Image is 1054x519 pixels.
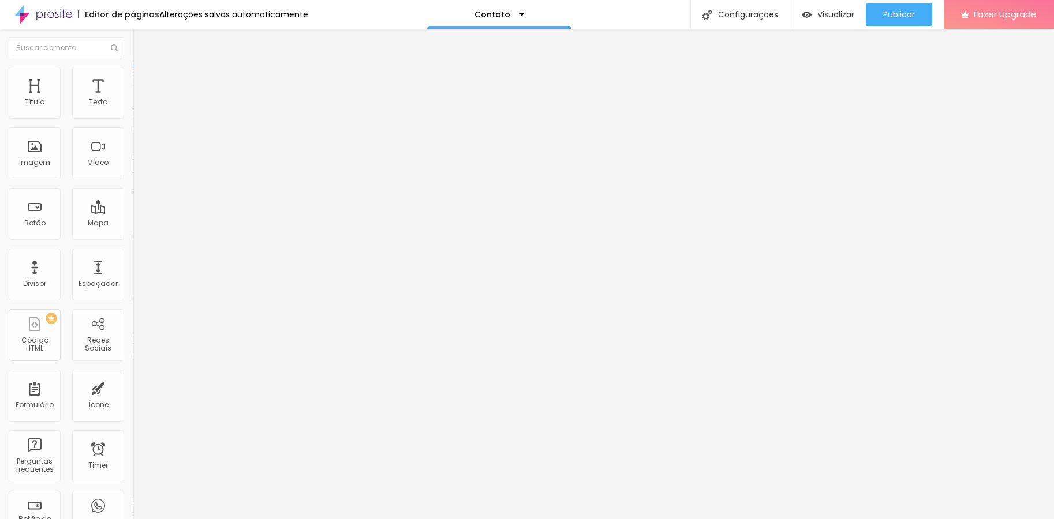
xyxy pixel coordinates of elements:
button: Publicar [866,3,932,26]
div: Texto [89,98,107,106]
p: Contato [474,10,510,18]
div: Espaçador [79,280,118,288]
button: Visualizar [790,3,866,26]
div: Perguntas frequentes [12,457,57,474]
span: Fazer Upgrade [974,9,1037,19]
iframe: Editor [133,29,1054,519]
div: Título [25,98,44,106]
img: Icone [111,44,118,51]
div: Redes Sociais [75,336,121,353]
div: Timer [88,461,108,469]
span: Publicar [883,10,915,19]
div: Botão [24,219,46,227]
div: Alterações salvas automaticamente [159,10,308,18]
img: Icone [702,10,712,20]
div: Código HTML [12,336,57,353]
img: view-1.svg [802,10,812,20]
span: Visualizar [817,10,854,19]
input: Buscar elemento [9,37,124,58]
div: Ícone [88,401,109,409]
div: Vídeo [88,159,109,167]
div: Imagem [19,159,50,167]
div: Formulário [16,401,54,409]
div: Divisor [23,280,46,288]
div: Editor de páginas [78,10,159,18]
div: Mapa [88,219,109,227]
